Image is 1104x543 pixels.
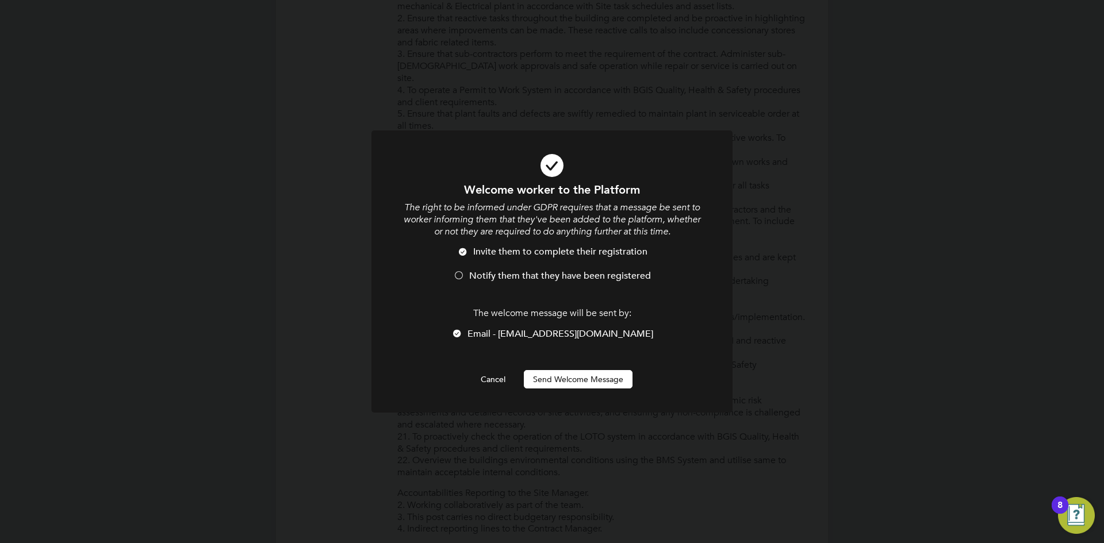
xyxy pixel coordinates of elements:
[1058,497,1095,534] button: Open Resource Center, 8 new notifications
[404,202,700,237] i: The right to be informed under GDPR requires that a message be sent to worker informing them that...
[402,307,701,319] p: The welcome message will be sent by:
[469,270,651,282] span: Notify them that they have been registered
[402,182,701,197] h1: Welcome worker to the Platform
[471,370,515,388] button: Cancel
[467,328,653,340] span: Email - [EMAIL_ADDRESS][DOMAIN_NAME]
[524,370,632,388] button: Send Welcome Message
[473,246,647,257] span: Invite them to complete their registration
[1057,505,1063,520] div: 8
